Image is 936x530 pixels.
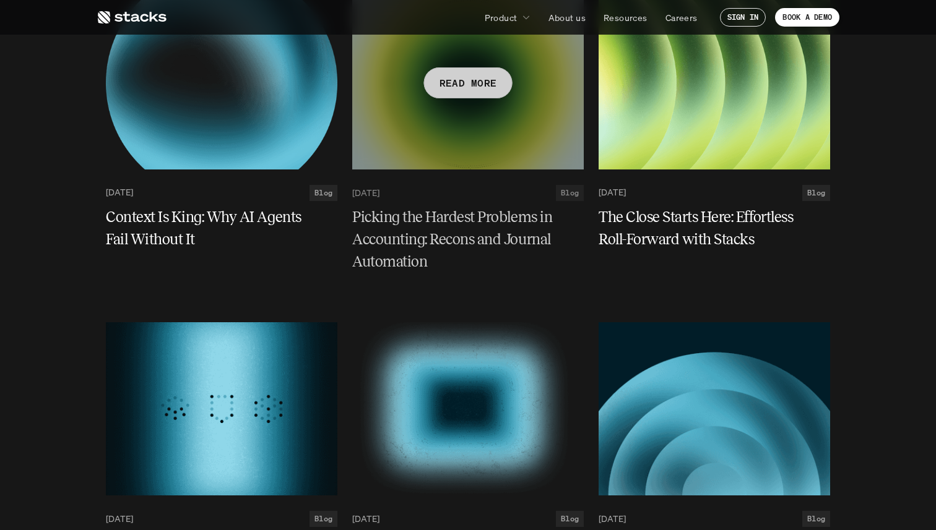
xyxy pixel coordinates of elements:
a: [DATE]Blog [352,511,584,527]
h5: Picking the Hardest Problems in Accounting: Recons and Journal Automation [352,206,569,273]
a: [DATE]Blog [106,511,337,527]
p: SIGN IN [727,13,759,22]
h2: Blog [561,189,579,197]
p: Product [485,11,518,24]
a: [DATE]Blog [106,185,337,201]
p: [DATE] [106,187,133,198]
p: Resources [604,11,648,24]
a: Privacy Policy [186,56,239,66]
p: [DATE] [599,514,626,524]
a: Context Is King: Why AI Agents Fail Without It [106,206,337,250]
a: Resources [596,6,655,28]
p: [DATE] [352,187,379,198]
a: Careers [658,6,705,28]
h5: Context Is King: Why AI Agents Fail Without It [106,206,323,250]
p: READ MORE [440,74,497,92]
p: [DATE] [352,514,379,524]
p: Careers [665,11,698,24]
a: [DATE]Blog [599,511,830,527]
a: Picking the Hardest Problems in Accounting: Recons and Journal Automation [352,206,584,273]
h2: Blog [807,515,825,523]
h2: Blog [561,515,579,523]
p: [DATE] [599,187,626,198]
a: BOOK A DEMO [775,8,839,27]
h2: Blog [807,189,825,197]
a: SIGN IN [720,8,766,27]
h2: Blog [314,189,332,197]
a: About us [541,6,593,28]
p: About us [548,11,586,24]
a: [DATE]Blog [599,185,830,201]
h5: The Close Starts Here: Effortless Roll-Forward with Stacks [599,206,815,250]
a: [DATE]Blog [352,185,584,201]
p: BOOK A DEMO [782,13,832,22]
p: [DATE] [106,514,133,524]
a: The Close Starts Here: Effortless Roll-Forward with Stacks [599,206,830,250]
h2: Blog [314,515,332,523]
